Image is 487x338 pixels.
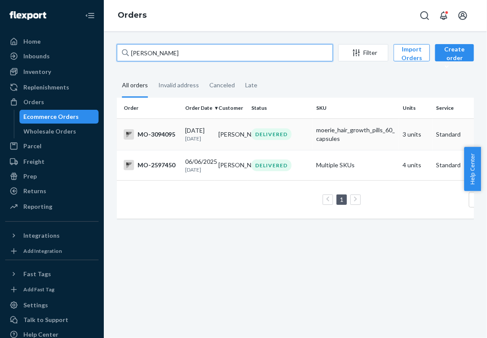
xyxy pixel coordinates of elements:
a: Page 1 is your current page [338,196,345,203]
th: Order Date [182,98,215,118]
div: Inbounds [23,52,50,61]
a: Talk to Support [5,313,99,327]
button: Fast Tags [5,267,99,281]
div: Returns [23,187,46,195]
button: Help Center [464,147,481,191]
div: Prep [23,172,37,181]
div: moerie_hair_growth_pills_60_capsules [316,126,396,143]
img: Flexport logo [10,11,46,20]
div: Wholesale Orders [24,127,77,136]
div: MO-3094095 [124,129,178,140]
p: [DATE] [185,135,211,142]
div: 06/06/2025 [185,157,211,173]
a: Ecommerce Orders [19,110,99,124]
td: [PERSON_NAME] [215,118,248,150]
div: Create order [442,45,468,71]
a: Replenishments [5,80,99,94]
div: MO-2597450 [124,160,178,170]
a: Parcel [5,139,99,153]
input: Search orders [117,44,333,61]
th: Order [117,98,182,118]
a: Inventory [5,65,99,79]
div: Reporting [23,202,52,211]
div: Replenishments [23,83,69,92]
div: Invalid address [158,74,199,96]
div: All orders [122,74,148,98]
button: Open Search Box [416,7,433,24]
button: Open account menu [454,7,471,24]
div: Orders [23,98,44,106]
div: Late [245,74,257,96]
div: Filter [339,48,388,57]
button: Open notifications [435,7,452,24]
th: SKU [313,98,399,118]
a: Freight [5,155,99,169]
a: Wholesale Orders [19,124,99,138]
ol: breadcrumbs [111,3,154,28]
th: Status [248,98,313,118]
div: Inventory [23,67,51,76]
div: Integrations [23,231,60,240]
button: Import Orders [394,44,430,61]
a: Orders [5,95,99,109]
div: DELIVERED [251,159,292,171]
a: Returns [5,184,99,198]
div: Ecommerce Orders [24,112,79,121]
button: Integrations [5,229,99,242]
a: Settings [5,298,99,312]
a: Add Fast Tag [5,284,99,295]
div: DELIVERED [251,128,292,140]
div: [DATE] [185,126,211,142]
div: Parcel [23,142,42,150]
td: 4 units [399,150,433,180]
div: Settings [23,301,48,309]
a: Inbounds [5,49,99,63]
div: Customer [218,104,245,112]
td: [PERSON_NAME] [215,150,248,180]
div: Freight [23,157,45,166]
p: [DATE] [185,166,211,173]
div: Canceled [209,74,235,96]
a: Home [5,35,99,48]
a: Add Integration [5,246,99,256]
button: Create order [435,44,474,61]
div: Add Fast Tag [23,286,54,293]
a: Reporting [5,200,99,214]
div: Home [23,37,41,46]
th: Units [399,98,433,118]
button: Close Navigation [81,7,99,24]
div: Talk to Support [23,316,68,324]
a: Prep [5,169,99,183]
td: 3 units [399,118,433,150]
div: Add Integration [23,247,62,255]
button: Filter [338,44,388,61]
td: Multiple SKUs [313,150,399,180]
div: Fast Tags [23,270,51,278]
a: Orders [118,10,147,20]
